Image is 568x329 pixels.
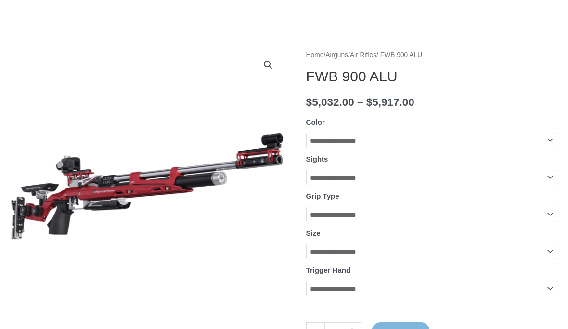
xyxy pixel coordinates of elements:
label: Sights [306,155,328,164]
span: $ [366,97,373,109]
span: $ [306,97,312,109]
label: Size [306,229,321,238]
label: Color [306,118,325,127]
span: – [357,97,363,109]
bdi: 5,032.00 [306,97,354,109]
h1: FWB 900 ALU [306,68,558,86]
a: View full-screen image gallery [259,57,277,74]
a: Airguns [325,52,348,59]
a: Air Rifles [350,52,376,59]
a: Home [306,52,324,59]
label: Grip Type [306,192,339,201]
label: Trigger Hand [306,266,351,275]
bdi: 5,917.00 [366,97,414,109]
nav: Breadcrumb [306,50,558,62]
